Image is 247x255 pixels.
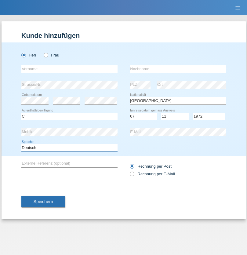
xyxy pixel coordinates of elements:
[34,199,53,204] span: Speichern
[21,196,65,208] button: Speichern
[130,164,172,169] label: Rechnung per Post
[130,172,134,179] input: Rechnung per E-Mail
[21,53,25,57] input: Herr
[130,172,175,176] label: Rechnung per E-Mail
[44,53,48,57] input: Frau
[235,5,241,11] i: menu
[44,53,59,57] label: Frau
[21,53,37,57] label: Herr
[130,164,134,172] input: Rechnung per Post
[21,32,226,39] h1: Kunde hinzufügen
[232,6,244,9] a: menu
